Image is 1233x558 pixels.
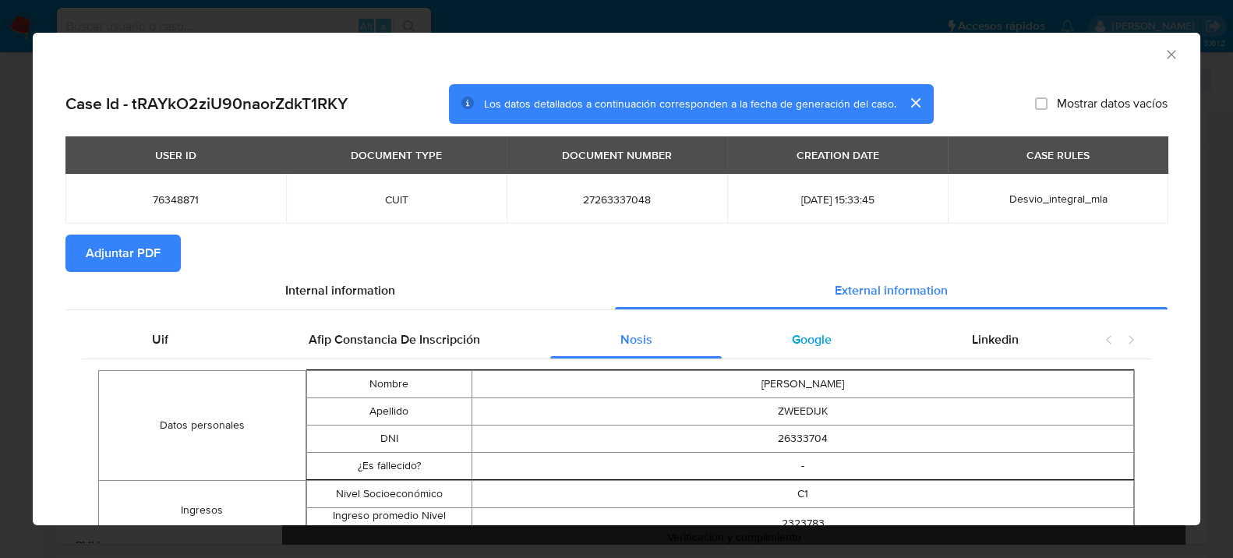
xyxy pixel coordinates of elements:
[306,481,472,508] td: Nivel Socioeconómico
[306,426,472,453] td: DNI
[82,321,1089,358] div: Detailed external info
[65,235,181,272] button: Adjuntar PDF
[285,281,395,299] span: Internal information
[84,192,267,207] span: 76348871
[305,192,488,207] span: CUIT
[1057,96,1168,111] span: Mostrar datos vacíos
[896,84,934,122] button: cerrar
[1009,191,1108,207] span: Desvio_integral_mla
[306,371,472,398] td: Nombre
[65,94,348,114] h2: Case Id - tRAYkO2ziU90naorZdkT1RKY
[525,192,708,207] span: 27263337048
[306,453,472,480] td: ¿Es fallecido?
[99,371,306,481] td: Datos personales
[472,453,1134,480] td: -
[620,330,652,348] span: Nosis
[99,481,306,540] td: Ingresos
[33,33,1200,525] div: closure-recommendation-modal
[972,330,1019,348] span: Linkedin
[1035,97,1048,110] input: Mostrar datos vacíos
[835,281,948,299] span: External information
[746,192,929,207] span: [DATE] 15:33:45
[1164,47,1178,61] button: Cerrar ventana
[306,398,472,426] td: Apellido
[86,236,161,270] span: Adjuntar PDF
[472,508,1134,539] td: 2323783
[787,142,889,168] div: CREATION DATE
[472,371,1134,398] td: [PERSON_NAME]
[341,142,451,168] div: DOCUMENT TYPE
[553,142,681,168] div: DOCUMENT NUMBER
[146,142,206,168] div: USER ID
[1017,142,1099,168] div: CASE RULES
[152,330,168,348] span: Uif
[472,426,1134,453] td: 26333704
[309,330,480,348] span: Afip Constancia De Inscripción
[792,330,832,348] span: Google
[65,272,1168,309] div: Detailed info
[472,398,1134,426] td: ZWEEDIJK
[306,508,472,539] td: Ingreso promedio Nivel Socioeconómico
[472,481,1134,508] td: C1
[484,96,896,111] span: Los datos detallados a continuación corresponden a la fecha de generación del caso.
